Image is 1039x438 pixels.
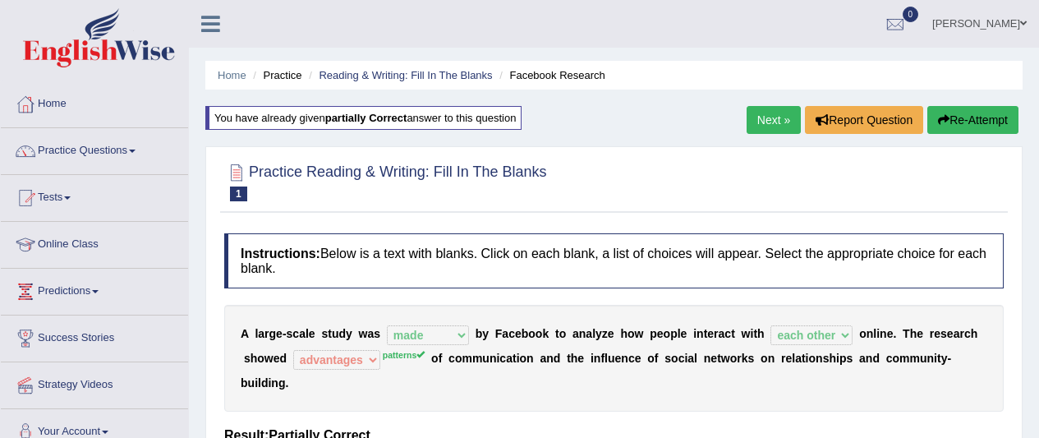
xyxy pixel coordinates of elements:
b: n [927,352,935,365]
b: a [502,327,508,340]
b: t [555,327,559,340]
b: u [920,352,927,365]
b: f [655,352,659,365]
b: c [628,352,635,365]
b: i [684,352,687,365]
b: e [707,327,714,340]
a: Home [218,69,246,81]
b: i [255,376,258,390]
button: Re-Attempt [927,106,1018,134]
a: Home [1,81,188,122]
b: m [910,352,920,365]
b: o [536,327,543,340]
b: b [522,327,529,340]
b: h [620,327,628,340]
a: Next » [747,106,801,134]
b: w [635,327,644,340]
b: c [886,352,893,365]
b: y [941,352,948,365]
b: s [374,327,380,340]
b: k [542,327,549,340]
b: o [559,327,567,340]
b: o [671,352,678,365]
b: h [910,327,917,340]
b: y [595,327,602,340]
b: c [508,327,515,340]
b: a [954,327,960,340]
b: h [829,352,836,365]
b: s [664,352,671,365]
b: r [264,327,269,340]
b: n [490,352,497,365]
b: o [520,352,527,365]
b: e [577,352,584,365]
b: l [258,376,261,390]
span: 0 [903,7,919,22]
b: u [332,327,339,340]
b: a [859,352,866,365]
b: o [859,327,867,340]
b: s [940,327,947,340]
b: t [731,327,735,340]
b: e [515,327,522,340]
b: a [719,327,725,340]
b: s [244,352,251,365]
b: n [816,352,823,365]
b: n [546,352,554,365]
li: Practice [249,67,301,83]
b: m [899,352,909,365]
b: h [757,327,765,340]
b: i [496,352,499,365]
b: o [664,327,671,340]
b: w [742,327,751,340]
a: Online Class [1,222,188,263]
b: o [893,352,900,365]
b: T [903,327,910,340]
b: u [608,352,615,365]
b: w [359,327,368,340]
b: e [608,327,614,340]
b: f [600,352,605,365]
b: n [866,352,873,365]
b: l [592,327,595,340]
a: Reading & Writing: Fill In The Blanks [319,69,492,81]
b: t [717,352,721,365]
b: t [802,352,806,365]
b: a [540,352,546,365]
b: d [280,352,287,365]
b: d [338,327,346,340]
sup: patterns [383,350,425,360]
b: n [579,327,586,340]
b: a [572,327,579,340]
b: n [768,352,775,365]
b: r [959,327,963,340]
b: Instructions: [241,247,320,260]
b: i [750,327,753,340]
b: o [628,327,635,340]
b: h [571,352,578,365]
b: t [753,327,757,340]
a: Success Stories [1,316,188,357]
b: r [737,352,741,365]
span: 1 [230,187,247,201]
b: c [292,327,299,340]
b: t [328,327,332,340]
b: A [241,327,249,340]
b: r [781,352,785,365]
b: n [867,327,874,340]
b: o [730,352,738,365]
b: m [472,352,482,365]
a: Practice Questions [1,128,188,169]
b: n [594,352,601,365]
b: f [439,352,443,365]
b: e [887,327,894,340]
b: t [937,352,941,365]
b: z [602,327,608,340]
b: d [554,352,561,365]
b: d [261,376,269,390]
b: p [670,327,678,340]
b: a [506,352,513,365]
b: l [306,327,309,340]
b: i [836,352,839,365]
b: w [721,352,730,365]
